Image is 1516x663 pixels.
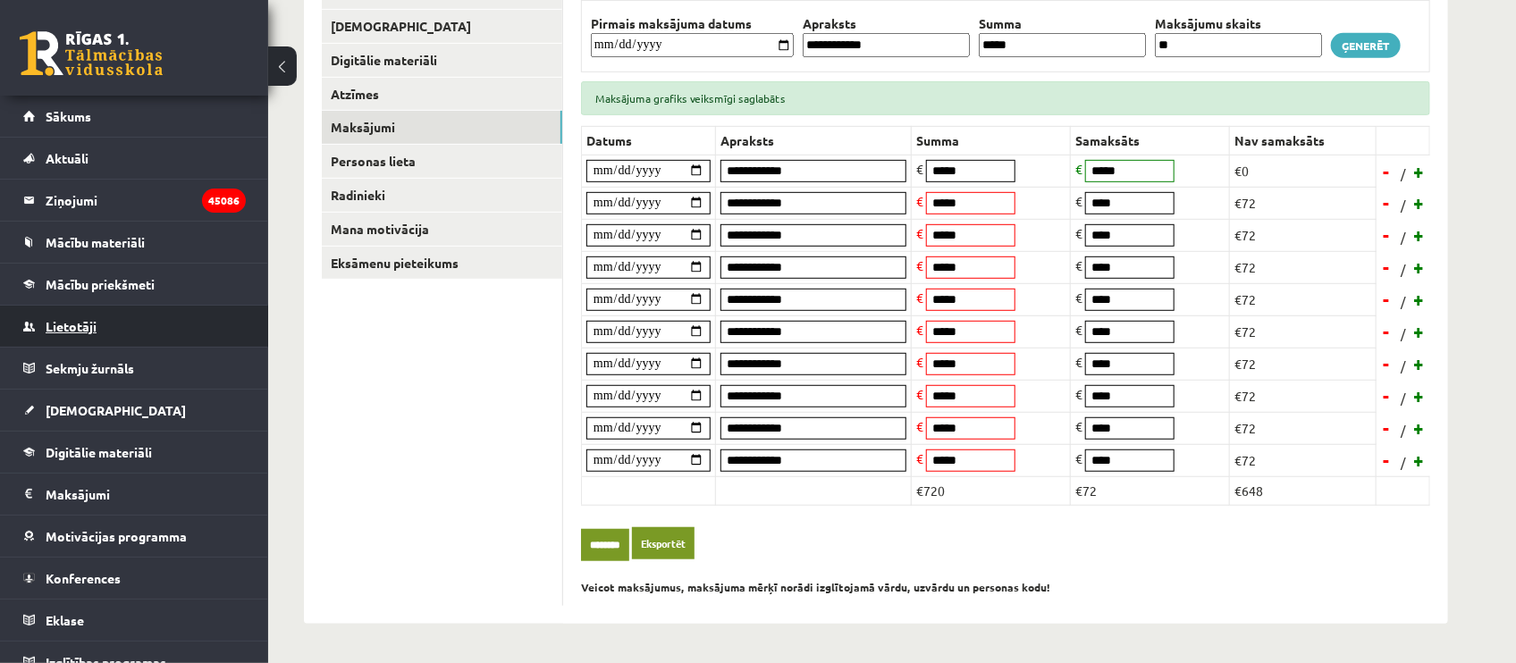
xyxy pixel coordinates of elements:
[1378,254,1396,281] a: -
[322,78,562,111] a: Atzīmes
[1230,283,1377,315] td: €72
[1399,228,1408,247] span: /
[322,179,562,212] a: Radinieki
[798,14,974,33] th: Apraksts
[1075,257,1082,273] span: €
[916,193,923,209] span: €
[46,234,145,250] span: Mācību materiāli
[23,180,246,221] a: Ziņojumi45086
[23,96,246,137] a: Sākums
[1411,222,1428,248] a: +
[916,322,923,338] span: €
[1411,382,1428,409] a: +
[46,612,84,628] span: Eklase
[1411,447,1428,474] a: +
[916,354,923,370] span: €
[1075,386,1082,402] span: €
[46,108,91,124] span: Sākums
[1399,196,1408,214] span: /
[1399,421,1408,440] span: /
[1075,354,1082,370] span: €
[582,126,716,155] th: Datums
[1411,158,1428,185] a: +
[23,600,246,641] a: Eklase
[322,111,562,144] a: Maksājumi
[23,390,246,431] a: [DEMOGRAPHIC_DATA]
[1230,315,1377,348] td: €72
[1399,164,1408,183] span: /
[1230,219,1377,251] td: €72
[1399,389,1408,407] span: /
[1411,415,1428,441] a: +
[1378,222,1396,248] a: -
[1075,418,1082,434] span: €
[1378,415,1396,441] a: -
[46,180,246,221] legend: Ziņojumi
[1150,14,1326,33] th: Maksājumu skaits
[916,386,923,402] span: €
[1399,260,1408,279] span: /
[1075,225,1082,241] span: €
[581,81,1430,115] div: Maksājuma grafiks veiksmīgi saglabāts
[1230,476,1377,505] td: €648
[1331,33,1401,58] a: Ģenerēt
[1411,318,1428,345] a: +
[1230,187,1377,219] td: €72
[23,432,246,473] a: Digitālie materiāli
[23,222,246,263] a: Mācību materiāli
[1411,254,1428,281] a: +
[20,31,163,76] a: Rīgas 1. Tālmācības vidusskola
[1230,380,1377,412] td: €72
[1075,193,1082,209] span: €
[1230,348,1377,380] td: €72
[916,418,923,434] span: €
[46,570,121,586] span: Konferences
[1411,286,1428,313] a: +
[912,126,1071,155] th: Summa
[202,189,246,213] i: 45086
[1378,382,1396,409] a: -
[1378,447,1396,474] a: -
[1399,292,1408,311] span: /
[46,360,134,376] span: Sekmju žurnāls
[1071,476,1230,505] td: €72
[1071,126,1230,155] th: Samaksāts
[23,138,246,179] a: Aktuāli
[1230,444,1377,476] td: €72
[23,558,246,599] a: Konferences
[1230,155,1377,187] td: €0
[1075,161,1082,177] span: €
[46,528,187,544] span: Motivācijas programma
[1230,251,1377,283] td: €72
[581,580,1050,594] b: Veicot maksājumus, maksājuma mērķī norādi izglītojamā vārdu, uzvārdu un personas kodu!
[916,290,923,306] span: €
[1399,453,1408,472] span: /
[322,44,562,77] a: Digitālie materiāli
[23,474,246,515] a: Maksājumi
[716,126,912,155] th: Apraksts
[322,10,562,43] a: [DEMOGRAPHIC_DATA]
[23,264,246,305] a: Mācību priekšmeti
[322,247,562,280] a: Eksāmenu pieteikums
[912,476,1071,505] td: €720
[1230,126,1377,155] th: Nav samaksāts
[1230,412,1377,444] td: €72
[1411,350,1428,377] a: +
[1075,290,1082,306] span: €
[46,474,246,515] legend: Maksājumi
[632,527,695,560] a: Eksportēt
[46,402,186,418] span: [DEMOGRAPHIC_DATA]
[1075,450,1082,466] span: €
[916,161,923,177] span: €
[1378,350,1396,377] a: -
[1411,189,1428,216] a: +
[916,225,923,241] span: €
[1378,158,1396,185] a: -
[23,348,246,389] a: Sekmju žurnāls
[1378,286,1396,313] a: -
[322,213,562,246] a: Mana motivācija
[1399,324,1408,343] span: /
[46,318,97,334] span: Lietotāji
[322,145,562,178] a: Personas lieta
[974,14,1150,33] th: Summa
